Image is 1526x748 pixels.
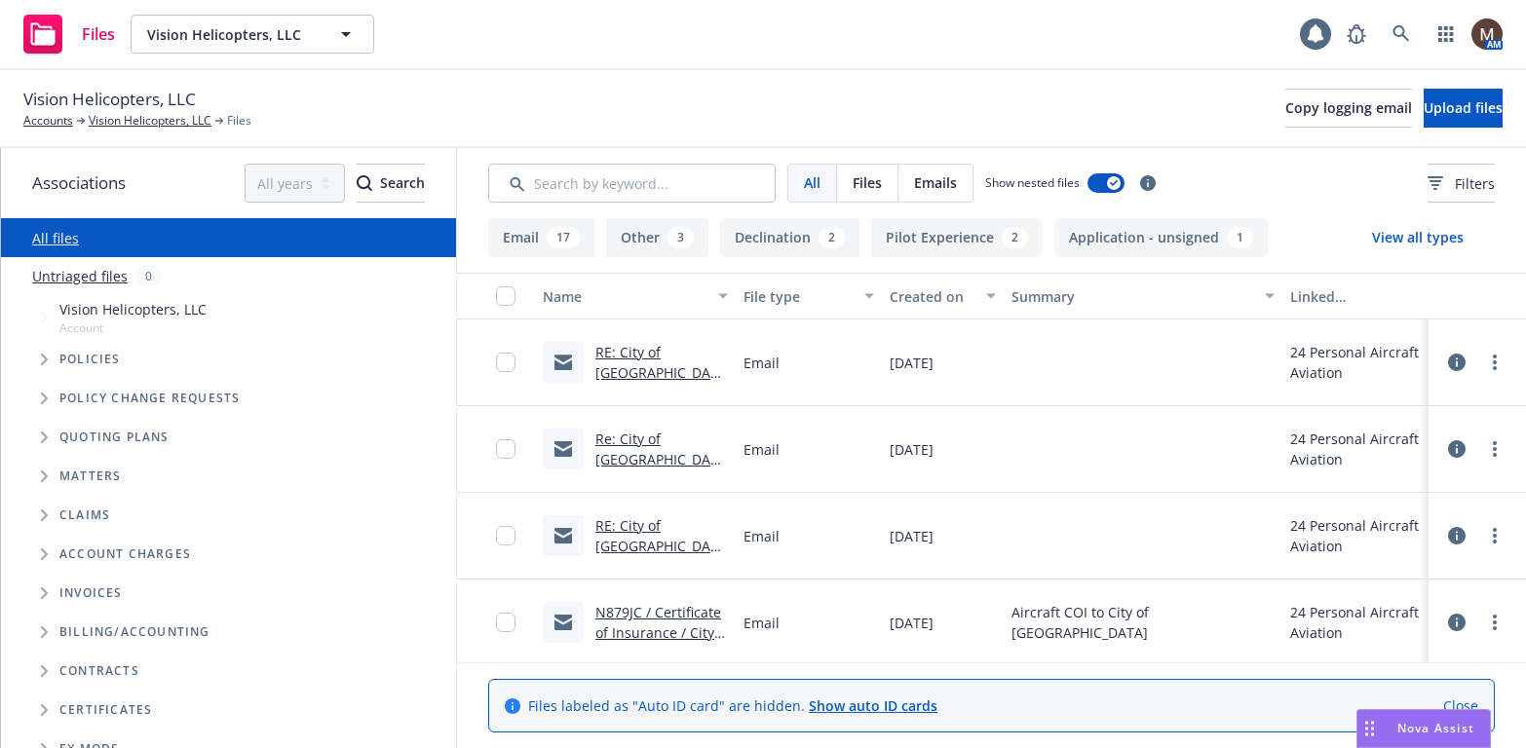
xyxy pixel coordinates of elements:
input: Toggle Row Selected [496,613,515,632]
a: Report a Bug [1337,15,1376,54]
div: 1 [1227,227,1253,248]
span: Vision Helicopters, LLC [147,24,316,45]
span: Files [82,26,115,42]
span: Files [227,112,251,130]
button: View all types [1341,218,1495,257]
button: Nova Assist [1356,709,1491,748]
button: Declination [720,218,859,257]
input: Select all [496,286,515,306]
div: 24 Personal Aircraft Aviation [1290,429,1421,469]
a: Search [1382,15,1421,54]
div: File type [744,286,853,307]
span: Nova Assist [1397,720,1474,736]
a: RE: City of [GEOGRAPHIC_DATA] is Requesting Your Insurance [595,343,727,423]
div: 24 Personal Aircraft Aviation [1290,515,1421,556]
a: more [1483,437,1507,461]
span: Policies [59,354,121,365]
input: Search by keyword... [488,164,776,203]
a: Vision Helicopters, LLC [89,112,211,130]
span: [DATE] [890,613,934,633]
svg: Search [357,175,372,191]
a: Files [16,7,123,61]
div: Search [357,165,425,202]
div: 2 [819,227,845,248]
div: 24 Personal Aircraft Aviation [1290,602,1421,643]
button: Copy logging email [1285,89,1412,128]
div: 24 Personal Aircraft Aviation [1290,342,1421,383]
input: Toggle Row Selected [496,439,515,459]
button: Summary [1004,273,1282,319]
a: Close [1443,695,1478,716]
span: Email [744,353,780,373]
span: Associations [32,170,126,196]
button: Email [488,218,594,257]
a: more [1483,351,1507,374]
span: Copy logging email [1285,98,1412,117]
span: Certificates [59,704,152,716]
a: RE: City of [GEOGRAPHIC_DATA] is Requesting Your Insurance [595,516,727,596]
button: Application - unsigned [1054,218,1268,257]
button: Created on [882,273,1004,319]
a: All files [32,229,79,247]
div: 0 [135,265,162,287]
button: Vision Helicopters, LLC [131,15,374,54]
span: Quoting plans [59,431,170,443]
input: Toggle Row Selected [496,353,515,372]
a: N879JC / Certificate of Insurance / City of [GEOGRAPHIC_DATA] is Requesting Your Insurance [595,603,727,724]
div: Name [543,286,706,307]
div: Linked associations [1290,286,1421,307]
span: Files labeled as "Auto ID card" are hidden. [528,695,937,716]
button: Linked associations [1282,273,1429,319]
span: Filters [1428,173,1495,194]
span: Claims [59,509,110,521]
span: [DATE] [890,439,934,460]
div: 3 [668,227,694,248]
span: Vision Helicopters, LLC [23,87,196,112]
span: Aircraft COI to City of [GEOGRAPHIC_DATA] [1011,602,1275,643]
span: Email [744,526,780,546]
img: photo [1471,19,1503,50]
button: Filters [1428,164,1495,203]
span: Emails [914,172,957,193]
span: Upload files [1424,98,1503,117]
span: Billing/Accounting [59,626,210,638]
button: Upload files [1424,89,1503,128]
span: Account [59,319,207,336]
button: File type [736,273,882,319]
a: Accounts [23,112,73,130]
span: Invoices [59,587,123,599]
span: Filters [1455,173,1495,194]
input: Toggle Row Selected [496,526,515,545]
a: more [1483,611,1507,634]
a: more [1483,524,1507,547]
div: Drag to move [1357,710,1382,747]
button: Name [535,273,736,319]
span: Email [744,613,780,633]
span: All [804,172,820,193]
span: Email [744,439,780,460]
div: Tree Example [1,295,456,613]
button: Other [606,218,708,257]
span: Contracts [59,665,139,677]
div: 17 [547,227,580,248]
a: Switch app [1427,15,1466,54]
a: Show auto ID cards [809,696,937,715]
a: Re: City of [GEOGRAPHIC_DATA] is Requesting Your Insurance [595,430,727,509]
span: Account charges [59,548,191,560]
a: Untriaged files [32,266,128,286]
div: Summary [1011,286,1253,307]
div: Created on [890,286,974,307]
span: Vision Helicopters, LLC [59,299,207,319]
span: [DATE] [890,353,934,373]
span: Policy change requests [59,393,240,404]
button: SearchSearch [357,164,425,203]
span: Files [853,172,882,193]
span: Matters [59,470,121,482]
div: 2 [1002,227,1028,248]
span: [DATE] [890,526,934,546]
span: Show nested files [985,174,1080,191]
button: Pilot Experience [871,218,1043,257]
